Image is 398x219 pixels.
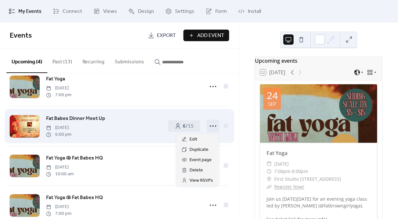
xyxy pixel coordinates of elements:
span: 6:00 pm [46,131,72,138]
span: My Events [18,8,42,15]
span: - [290,168,292,175]
div: Upcoming events [255,57,382,65]
span: 7:00 pm [46,92,72,98]
a: Design [123,3,159,20]
span: Fat Yoga @ Fat Babes HQ [46,154,103,162]
span: 7:00pm [274,168,290,175]
a: Fat Yoga [46,75,65,83]
button: Recurring [77,49,110,72]
a: My Events [4,3,46,20]
span: [DATE] [46,164,74,171]
a: 6/15 [168,120,200,132]
span: Form [215,8,227,15]
span: 8:00pm [292,168,308,175]
span: Event page [189,156,212,164]
a: Export [143,30,181,41]
span: [DATE] [46,85,72,92]
span: [DATE] [274,160,289,168]
a: Settings [160,3,199,20]
span: / 15 [183,123,194,130]
b: 6 [183,121,186,131]
a: Views [89,3,122,20]
span: Settings [175,8,194,15]
span: Views [103,8,117,15]
span: [DATE] [46,124,72,131]
button: Submissions [110,49,149,72]
span: View RSVPs [189,177,213,185]
div: ​ [267,160,272,168]
a: Connect [48,3,87,20]
span: Export [157,32,176,40]
a: Register Now! [274,184,304,190]
span: Connect [63,8,82,15]
span: Design [138,8,154,15]
div: 24 [267,91,278,100]
a: Fat Babes Dinner Meet Up [46,114,105,123]
span: First Studio [STREET_ADDRESS] [274,175,341,183]
button: Past (13) [47,49,77,72]
span: Events [10,29,32,43]
span: Install [248,8,261,15]
span: Edit [189,136,197,143]
span: 7:00 pm [46,210,72,217]
div: ​ [267,183,272,191]
a: Fat Yoga [267,150,287,157]
span: 10:00 am [46,171,74,178]
div: ​ [267,175,272,183]
button: Upcoming (4) [6,49,47,73]
a: Fat Yoga @ Fat Babes HQ [46,154,103,162]
span: Add Event [197,32,224,40]
span: [DATE] [46,204,72,210]
a: Fat Yoga @ Fat Babes HQ [46,194,103,202]
div: Sep [268,102,276,106]
span: Delete [189,167,203,174]
a: Form [201,3,232,20]
div: ​ [267,168,272,175]
a: Install [233,3,266,20]
span: Duplicate [189,146,209,154]
button: Add Event [183,30,229,41]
